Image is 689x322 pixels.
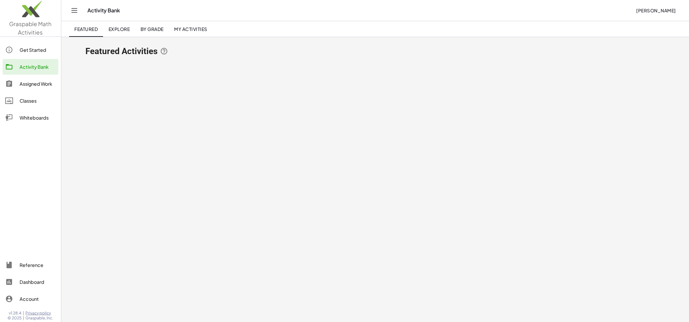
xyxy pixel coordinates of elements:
span: Graspable Math Activities [9,20,52,36]
div: Get Started [20,46,56,54]
span: By Grade [140,26,163,32]
a: Privacy policy [26,311,53,316]
div: Activity Bank [20,63,56,71]
span: My Activities [174,26,207,32]
a: Activity Bank [3,59,58,75]
a: Account [3,291,58,307]
span: Featured Activities [86,47,158,56]
span: v1.28.4 [9,311,22,316]
a: Assigned Work [3,76,58,92]
div: Classes [20,97,56,105]
button: Toggle navigation [69,5,80,16]
a: Reference [3,257,58,273]
span: Explore [108,26,130,32]
div: Reference [20,261,56,269]
a: Whiteboards [3,110,58,125]
span: Featured [74,26,98,32]
a: Classes [3,93,58,109]
a: Get Started [3,42,58,58]
span: Graspable, Inc. [26,315,53,321]
span: | [23,315,24,321]
span: [PERSON_NAME] [636,7,676,13]
span: © 2025 [8,315,22,321]
div: Assigned Work [20,80,56,88]
button: [PERSON_NAME] [631,5,681,16]
span: | [23,311,24,316]
div: Whiteboards [20,114,56,122]
a: Dashboard [3,274,58,290]
div: Dashboard [20,278,56,286]
div: Account [20,295,56,303]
